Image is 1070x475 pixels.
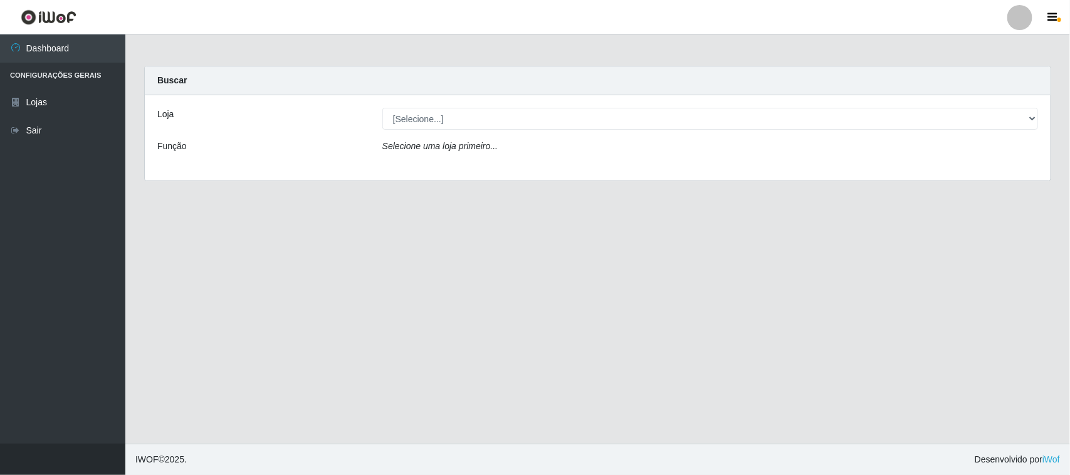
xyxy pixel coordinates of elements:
img: CoreUI Logo [21,9,76,25]
a: iWof [1042,454,1060,464]
span: Desenvolvido por [975,453,1060,466]
strong: Buscar [157,75,187,85]
label: Função [157,140,187,153]
label: Loja [157,108,174,121]
span: IWOF [135,454,159,464]
i: Selecione uma loja primeiro... [382,141,498,151]
span: © 2025 . [135,453,187,466]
